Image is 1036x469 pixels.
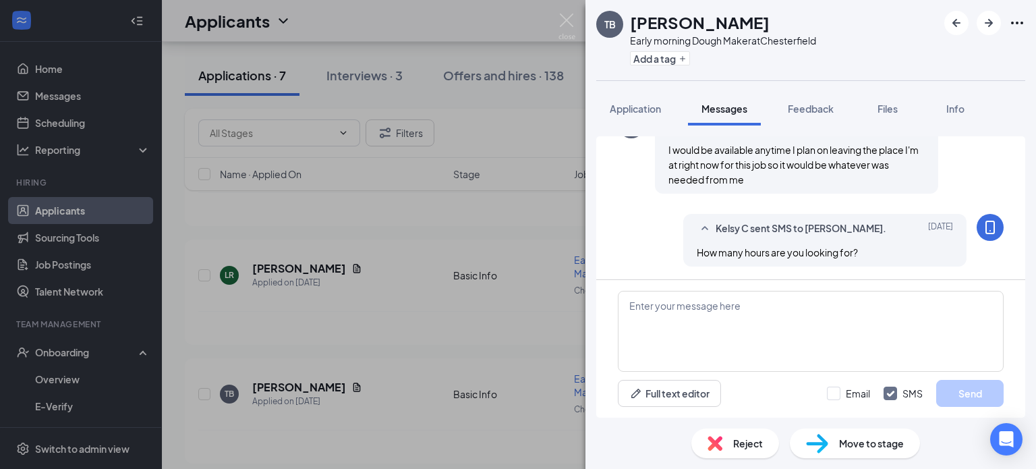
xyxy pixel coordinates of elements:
div: TB [604,18,616,31]
button: Full text editorPen [618,380,721,407]
svg: Plus [679,55,687,63]
svg: ArrowLeftNew [948,15,965,31]
span: Kelsy C sent SMS to [PERSON_NAME]. [716,221,886,237]
svg: MobileSms [982,219,998,236]
span: Info [946,103,965,115]
svg: Pen [629,387,643,400]
span: How many hours are you looking for? [697,246,858,258]
button: PlusAdd a tag [630,51,690,65]
span: Reject [733,436,763,451]
span: Application [610,103,661,115]
svg: Ellipses [1009,15,1025,31]
svg: ArrowRight [981,15,997,31]
span: I would be available anytime I plan on leaving the place I'm at right now for this job so it woul... [668,144,919,186]
div: Open Intercom Messenger [990,423,1023,456]
span: Feedback [788,103,834,115]
button: ArrowRight [977,11,1001,35]
svg: SmallChevronUp [697,221,713,237]
button: ArrowLeftNew [944,11,969,35]
span: Files [877,103,898,115]
span: Move to stage [839,436,904,451]
span: [DATE] [928,221,953,237]
span: Messages [701,103,747,115]
h1: [PERSON_NAME] [630,11,770,34]
button: Send [936,380,1004,407]
div: Early morning Dough Maker at Chesterfield [630,34,816,47]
